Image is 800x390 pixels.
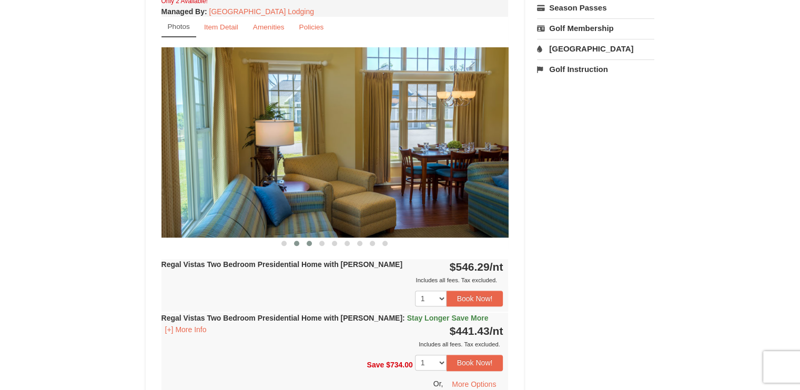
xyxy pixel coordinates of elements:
[204,23,238,31] small: Item Detail
[450,261,503,273] strong: $546.29
[197,17,245,37] a: Item Detail
[161,324,210,335] button: [+] More Info
[299,23,323,31] small: Policies
[490,325,503,337] span: /nt
[161,7,205,16] span: Managed By
[537,39,654,58] a: [GEOGRAPHIC_DATA]
[537,18,654,38] a: Golf Membership
[161,260,402,269] strong: Regal Vistas Two Bedroom Presidential Home with [PERSON_NAME]
[209,7,314,16] a: [GEOGRAPHIC_DATA] Lodging
[407,314,489,322] span: Stay Longer Save More
[450,325,490,337] span: $441.43
[168,23,190,30] small: Photos
[447,291,503,306] button: Book Now!
[161,47,509,237] img: 18876286-48-7d589513.jpg
[490,261,503,273] span: /nt
[161,314,489,322] strong: Regal Vistas Two Bedroom Presidential Home with [PERSON_NAME]
[253,23,285,31] small: Amenities
[292,17,330,37] a: Policies
[367,361,384,369] span: Save
[161,339,503,350] div: Includes all fees. Tax excluded.
[402,314,405,322] span: :
[537,59,654,79] a: Golf Instruction
[161,275,503,285] div: Includes all fees. Tax excluded.
[386,361,413,369] span: $734.00
[246,17,291,37] a: Amenities
[161,17,196,37] a: Photos
[447,355,503,371] button: Book Now!
[433,379,443,387] span: Or,
[161,7,207,16] strong: :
